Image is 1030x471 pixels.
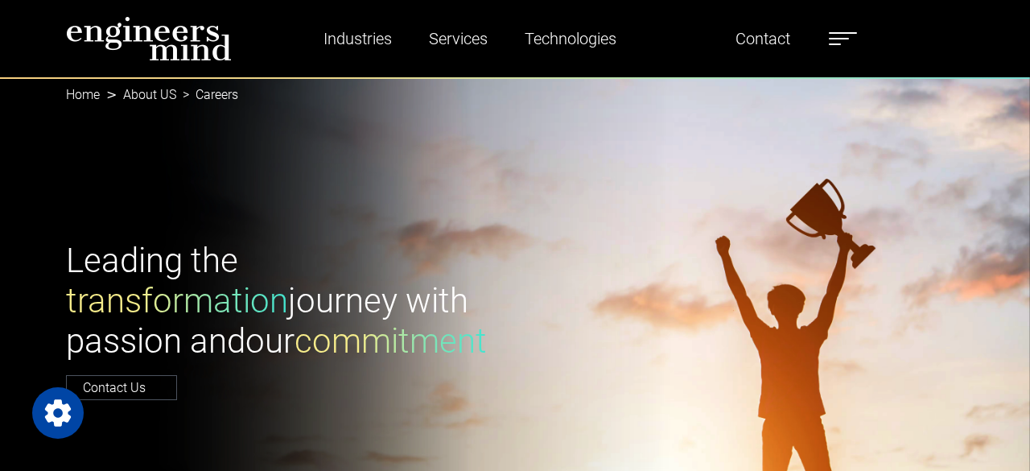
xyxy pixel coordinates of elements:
[295,321,487,361] span: commitment
[123,87,176,102] a: About US
[422,20,494,57] a: Services
[66,87,100,102] a: Home
[66,375,177,400] a: Contact Us
[729,20,797,57] a: Contact
[66,281,288,320] span: transformation
[66,16,232,61] img: logo
[518,20,623,57] a: Technologies
[66,77,964,113] nav: breadcrumb
[317,20,398,57] a: Industries
[176,85,238,105] li: Careers
[66,241,505,362] h1: Leading the journey with passion and our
